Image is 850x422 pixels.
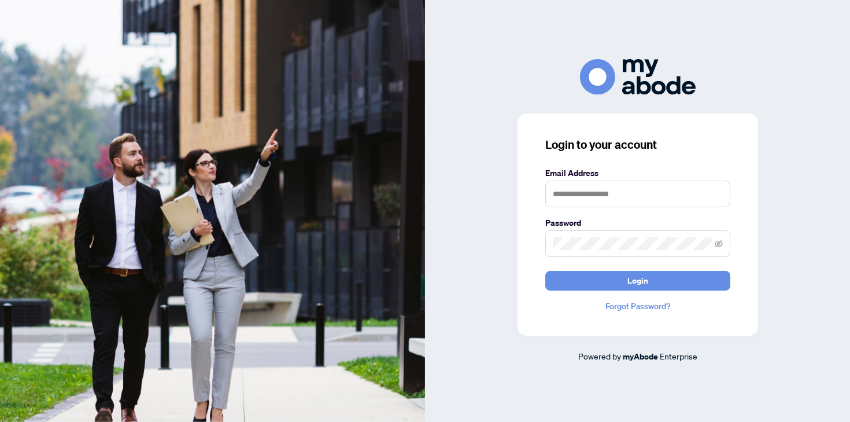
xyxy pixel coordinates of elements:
button: Login [545,271,730,291]
label: Email Address [545,167,730,179]
span: Powered by [578,351,621,361]
span: Login [627,271,648,290]
span: Enterprise [660,351,697,361]
a: Forgot Password? [545,300,730,313]
span: eye-invisible [715,240,723,248]
h3: Login to your account [545,137,730,153]
img: ma-logo [580,59,696,94]
label: Password [545,216,730,229]
a: myAbode [623,350,658,363]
